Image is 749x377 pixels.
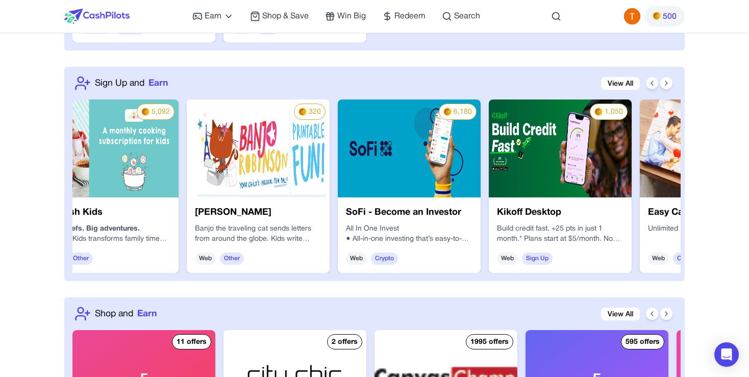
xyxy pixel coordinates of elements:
[346,234,472,244] p: ● All-in-one investing that’s easy-to-use.
[626,337,660,347] div: 595 offers
[332,337,358,347] div: 2 offers
[653,12,661,20] img: PMs
[195,253,216,265] span: Web
[192,10,234,22] a: Earn
[594,108,603,116] img: PMs
[605,107,623,117] span: 1,050
[137,307,157,320] span: Earn
[648,253,669,265] span: Web
[250,10,309,22] a: Shop & Save
[497,224,623,244] p: Build credit fast. +25 pts in just 1 month.* Plans start at $5/month. No credit check. No hidden ...
[644,6,685,27] button: PMs500
[601,308,640,320] a: View All
[454,10,480,22] span: Search
[663,11,677,23] span: 500
[44,206,170,220] h3: Raddish Kids
[714,342,739,367] div: Open Intercom Messenger
[454,107,472,117] span: 6,180
[95,77,144,90] span: Sign Up and
[152,107,170,117] span: 5,092
[95,77,168,90] a: Sign Up andEarn
[325,10,366,22] a: Win Big
[141,108,149,116] img: PMs
[489,99,632,197] img: a417f78b-bc07-415c-b18c-8872af83af64.png
[69,253,93,265] span: Other
[346,224,472,234] p: All In One Invest
[195,224,321,244] p: Banjo the traveling cat sends letters from around the globe. Kids write letters back and engage i...
[95,307,133,320] span: Shop and
[298,108,307,116] img: PMs
[497,253,518,265] span: Web
[195,206,321,220] h3: [PERSON_NAME]
[371,253,398,265] span: Crypto
[497,206,623,220] h3: Kikoff Desktop
[64,9,130,24] img: CashPilots Logo
[337,10,366,22] span: Win Big
[394,10,426,22] span: Redeem
[44,225,140,232] strong: Little chefs. Big adventures.
[382,10,426,22] a: Redeem
[601,77,640,90] a: View All
[470,337,509,347] div: 1995 offers
[36,99,179,197] img: aeafdfe0-675e-42ec-8937-f13a92b1b709.jpeg
[262,10,309,22] span: Shop & Save
[346,206,472,220] h3: SoFi - Become an Investor
[44,234,170,244] p: Raddish Kids transforms family time into tasty, hands-on learning. Every month, your child gets a...
[95,307,157,320] a: Shop andEarn
[148,77,168,90] span: Earn
[309,107,321,117] span: 320
[442,10,480,22] a: Search
[673,253,697,265] span: Other
[220,253,244,265] span: Other
[205,10,221,22] span: Earn
[177,337,207,347] div: 11 offers
[187,99,330,197] img: 530743fb-e7e6-46b8-af93-3c6af253ad07.png
[522,253,553,265] span: Sign Up
[443,108,452,116] img: PMs
[338,99,481,197] img: a5f7c08d-c63e-467d-91da-d95e66462576.jpg
[346,253,367,265] span: Web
